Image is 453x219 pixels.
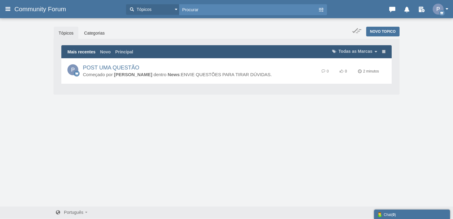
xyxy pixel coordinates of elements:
[345,69,347,73] span: 0
[339,49,373,54] span: Todas as Marcas
[391,213,396,217] span: ( )
[67,49,96,55] a: Mais recentes
[64,210,83,215] span: Português
[377,211,447,217] div: Chat
[168,72,179,77] a: News
[83,65,139,71] a: POST UMA QUESTÃO
[393,213,395,217] strong: 0
[366,27,400,36] a: Novo topico
[67,64,78,75] img: 9oLWczAAAABklEQVQDAMugK4hbRalyAAAAAElFTkSuQmCC
[327,69,329,73] span: 0
[54,27,78,39] a: Tópicos
[358,69,379,73] time: 2 minutos
[14,5,70,13] span: Community Forum
[126,4,179,15] button: Tópicos
[179,4,318,15] input: Procurar
[370,29,396,34] span: Novo topico
[114,72,152,77] a: [PERSON_NAME]
[331,49,377,54] a: Todas as Marcas
[100,49,111,55] a: Novo
[115,49,133,55] a: Principal
[135,6,152,13] span: Tópicos
[433,4,444,15] img: 9oLWczAAAABklEQVQDAMugK4hbRalyAAAAAElFTkSuQmCC
[79,27,110,39] a: Categorias
[14,4,123,15] a: Community Forum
